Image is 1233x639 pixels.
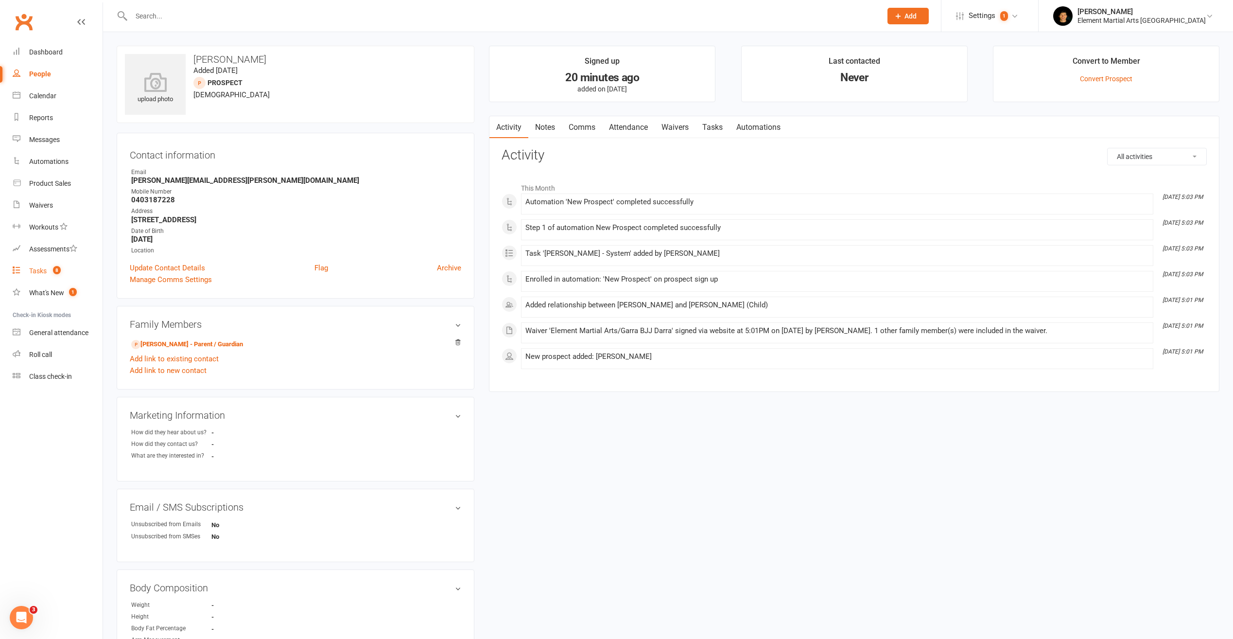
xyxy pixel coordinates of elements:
div: Assessments [29,245,77,253]
button: Add [887,8,929,24]
strong: - [211,602,267,609]
i: [DATE] 5:01 PM [1163,297,1203,303]
strong: - [211,613,267,621]
a: Reports [13,107,103,129]
a: Manage Comms Settings [130,274,212,285]
div: Unsubscribed from SMSes [131,532,211,541]
h3: Family Members [130,319,461,330]
a: Add link to existing contact [130,353,219,365]
strong: - [211,429,267,436]
div: Automation 'New Prospect' completed successfully [525,198,1149,206]
div: Element Martial Arts [GEOGRAPHIC_DATA] [1077,16,1206,25]
strong: No [211,521,267,529]
div: Waiver 'Element Martial Arts/Garra BJJ Darra' signed via website at 5:01PM on [DATE] by [PERSON_N... [525,327,1149,335]
h3: Contact information [130,146,461,160]
a: Attendance [602,116,655,139]
a: What's New1 [13,282,103,304]
a: Tasks [695,116,729,139]
a: Archive [437,262,461,274]
div: Unsubscribed from Emails [131,520,211,529]
div: What are they interested in? [131,451,211,461]
snap: prospect [208,79,243,87]
div: Messages [29,136,60,143]
div: Waivers [29,201,53,209]
i: [DATE] 5:01 PM [1163,322,1203,329]
time: Added [DATE] [193,66,238,75]
span: 1 [1000,11,1008,21]
div: Height [131,612,211,621]
div: Convert to Member [1073,55,1140,72]
h3: Email / SMS Subscriptions [130,502,461,513]
div: Signed up [585,55,620,72]
a: General attendance kiosk mode [13,322,103,344]
div: Roll call [29,351,52,358]
a: Dashboard [13,41,103,63]
h3: Activity [502,148,1207,163]
div: Date of Birth [131,227,461,236]
div: Weight [131,601,211,610]
span: [DEMOGRAPHIC_DATA] [193,90,270,99]
a: Tasks 8 [13,260,103,282]
div: Added relationship between [PERSON_NAME] and [PERSON_NAME] (Child) [525,301,1149,309]
li: This Month [502,178,1207,194]
span: Add [904,12,917,20]
div: Address [131,207,461,216]
strong: [STREET_ADDRESS] [131,215,461,224]
a: Waivers [655,116,695,139]
a: Product Sales [13,173,103,195]
div: Step 1 of automation New Prospect completed successfully [525,224,1149,232]
div: People [29,70,51,78]
div: What's New [29,289,64,297]
strong: [PERSON_NAME][EMAIL_ADDRESS][PERSON_NAME][DOMAIN_NAME] [131,176,461,185]
a: Roll call [13,344,103,366]
div: Reports [29,114,53,122]
div: Workouts [29,223,58,231]
a: Messages [13,129,103,151]
div: General attendance [29,329,88,337]
h3: Marketing Information [130,410,461,421]
div: Email [131,168,461,177]
span: 1 [69,288,77,296]
a: Notes [528,116,562,139]
a: Waivers [13,195,103,216]
div: Never [750,72,958,83]
a: Add link to new contact [130,365,207,376]
a: [PERSON_NAME] - Parent / Guardian [131,339,243,350]
div: New prospect added: [PERSON_NAME] [525,353,1149,361]
div: Calendar [29,92,56,100]
div: [PERSON_NAME] [1077,7,1206,16]
iframe: Intercom live chat [10,606,33,629]
strong: - [211,625,267,633]
div: upload photo [125,72,186,105]
span: 8 [53,266,61,274]
i: [DATE] 5:03 PM [1163,194,1203,200]
a: People [13,63,103,85]
a: Assessments [13,238,103,260]
strong: - [211,441,267,448]
div: Body Fat Percentage [131,624,211,633]
strong: No [211,533,267,540]
a: Automations [729,116,787,139]
div: Automations [29,158,69,165]
div: How did they contact us? [131,440,211,449]
div: Tasks [29,267,47,275]
strong: - [211,453,267,460]
span: Settings [969,5,995,27]
a: Update Contact Details [130,262,205,274]
h3: [PERSON_NAME] [125,54,466,65]
a: Calendar [13,85,103,107]
div: How did they hear about us? [131,428,211,437]
div: Enrolled in automation: 'New Prospect' on prospect sign up [525,275,1149,284]
i: [DATE] 5:03 PM [1163,219,1203,226]
a: Clubworx [12,10,36,34]
input: Search... [128,9,875,23]
a: Automations [13,151,103,173]
div: Location [131,246,461,255]
div: Task '[PERSON_NAME] - System' added by [PERSON_NAME] [525,249,1149,258]
div: Dashboard [29,48,63,56]
div: Mobile Number [131,187,461,196]
a: Convert Prospect [1080,75,1132,83]
div: Last contacted [829,55,880,72]
div: Class check-in [29,373,72,380]
a: Class kiosk mode [13,366,103,388]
